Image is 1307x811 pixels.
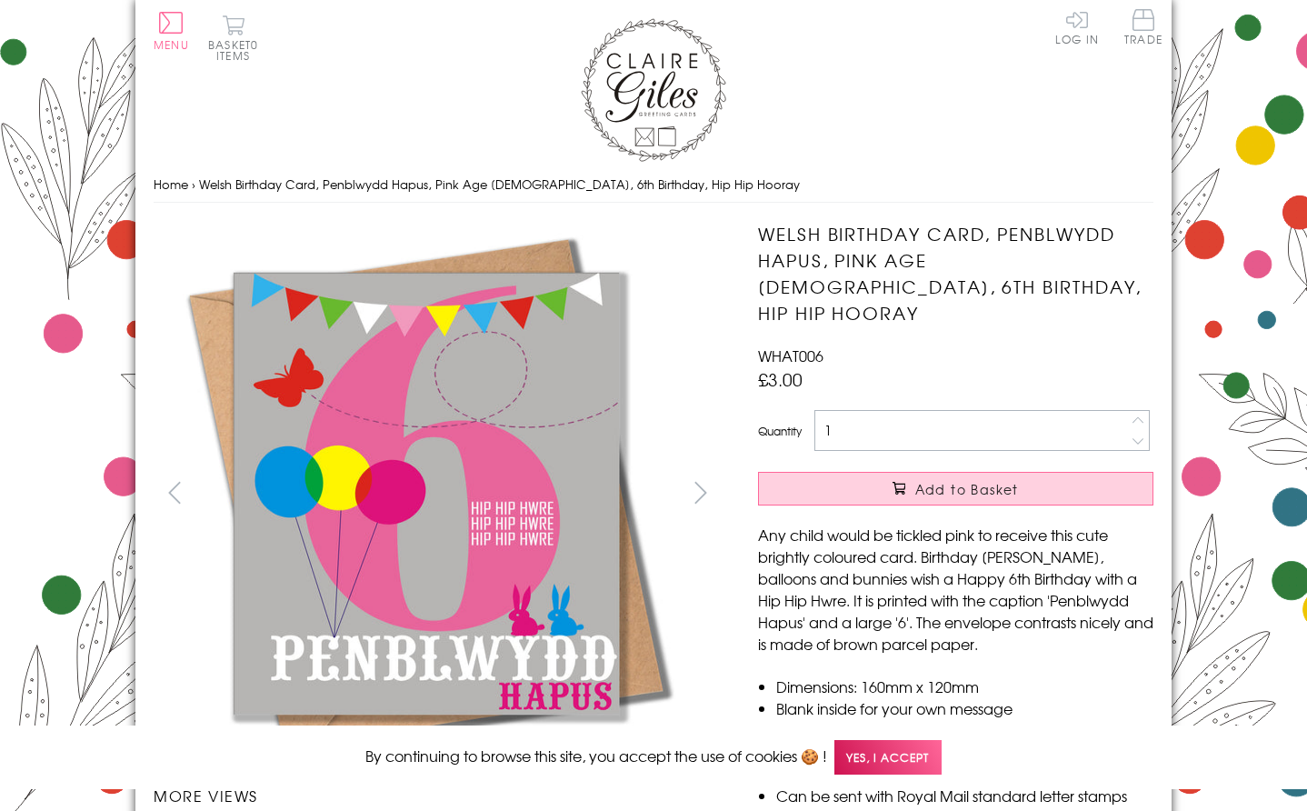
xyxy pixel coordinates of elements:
a: Log In [1055,9,1099,45]
span: Yes, I accept [834,740,942,776]
button: Menu [154,12,189,50]
label: Quantity [758,423,802,439]
a: Home [154,175,188,193]
a: Trade [1124,9,1162,48]
span: 0 items [216,36,258,64]
nav: breadcrumbs [154,166,1153,204]
span: Add to Basket [915,480,1019,498]
button: next [681,472,722,513]
span: › [192,175,195,193]
li: Can be sent with Royal Mail standard letter stamps [776,785,1153,806]
button: Basket0 items [208,15,258,61]
span: Trade [1124,9,1162,45]
span: £3.00 [758,366,803,392]
span: Menu [154,36,189,53]
li: Printed in the U.K on quality 350gsm board [776,719,1153,741]
span: Welsh Birthday Card, Penblwydd Hapus, Pink Age [DEMOGRAPHIC_DATA], 6th Birthday, Hip Hip Hooray [199,175,800,193]
li: Dimensions: 160mm x 120mm [776,676,1153,697]
h1: Welsh Birthday Card, Penblwydd Hapus, Pink Age [DEMOGRAPHIC_DATA], 6th Birthday, Hip Hip Hooray [758,221,1153,325]
span: WHAT006 [758,345,823,366]
button: Add to Basket [758,472,1153,506]
img: Claire Giles Greetings Cards [581,18,726,162]
button: prev [154,472,195,513]
p: Any child would be tickled pink to receive this cute brightly coloured card. Birthday [PERSON_NAM... [758,524,1153,655]
h3: More views [154,785,722,806]
li: Blank inside for your own message [776,697,1153,719]
img: Welsh Birthday Card, Penblwydd Hapus, Pink Age 6, 6th Birthday, Hip Hip Hooray [154,221,699,766]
